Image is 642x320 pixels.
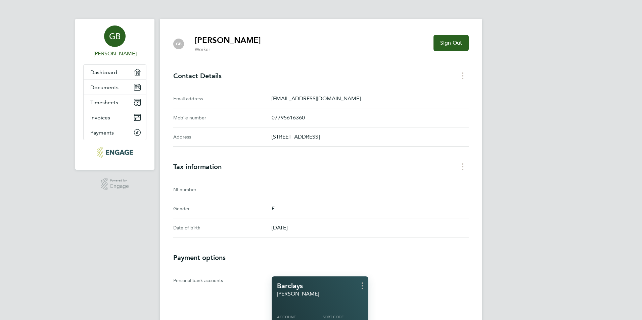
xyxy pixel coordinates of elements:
[195,35,261,46] h2: [PERSON_NAME]
[83,50,146,58] span: Gemma Busari
[101,178,129,191] a: Powered byEngage
[173,114,272,122] div: Mobile number
[195,46,261,53] p: Worker
[110,178,129,183] span: Powered by
[173,95,272,103] div: Email address
[84,95,146,110] a: Timesheets
[90,129,114,136] span: Payments
[173,133,272,141] div: Address
[272,95,469,103] p: [EMAIL_ADDRESS][DOMAIN_NAME]
[97,147,133,158] img: morganhunt-logo-retina.png
[272,205,469,213] p: F
[277,282,363,290] div: Bank name
[173,72,469,80] h3: Contact Details
[173,254,469,262] h3: Payment options
[173,163,469,171] h3: Tax information
[277,290,363,298] div: Full name
[457,161,469,172] button: Tax information menu
[83,25,146,58] a: GB[PERSON_NAME]
[90,114,110,121] span: Invoices
[173,205,272,213] div: Gender
[84,80,146,95] a: Documents
[277,314,317,320] div: Account
[84,65,146,79] a: Dashboard
[272,224,469,232] p: [DATE]
[457,70,469,81] button: Contact Details menu
[83,147,146,158] a: Go to home page
[272,133,469,141] p: [STREET_ADDRESS]
[440,40,462,46] span: Sign Out
[90,84,119,91] span: Documents
[323,314,363,320] div: Sort code
[90,69,117,75] span: Dashboard
[90,99,118,106] span: Timesheets
[433,35,469,51] button: Sign Out
[75,19,154,170] nav: Main navigation
[109,32,121,41] span: GB
[110,183,129,189] span: Engage
[84,125,146,140] a: Payments
[356,280,368,291] button: Bank account card menu
[272,114,469,122] p: 07795616360
[176,42,182,46] span: GB
[173,39,184,49] div: Gemma Busari
[173,224,272,232] div: Date of birth
[84,110,146,125] a: Invoices
[173,185,272,194] div: NI number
